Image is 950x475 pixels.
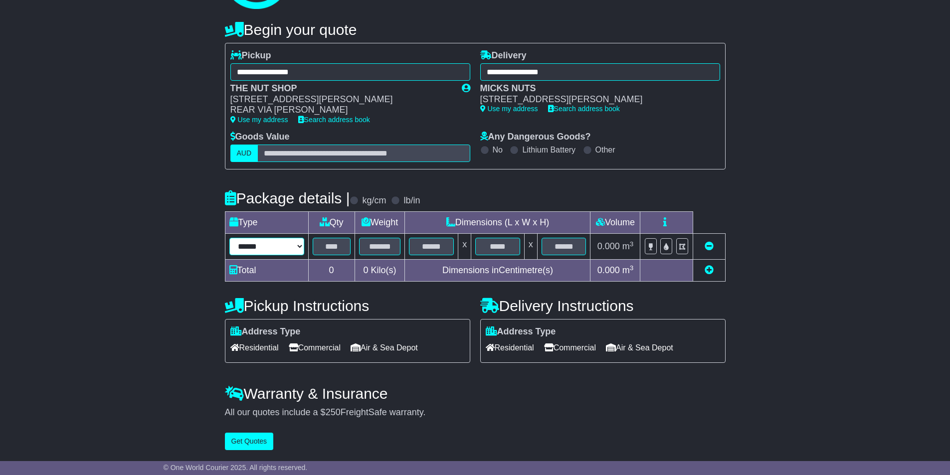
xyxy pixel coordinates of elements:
span: 0.000 [597,265,620,275]
a: Search address book [548,105,620,113]
span: Residential [486,340,534,355]
label: lb/in [403,195,420,206]
a: Use my address [480,105,538,113]
label: Address Type [230,326,301,337]
span: m [622,241,634,251]
label: Pickup [230,50,271,61]
span: Residential [230,340,279,355]
td: x [458,234,471,260]
h4: Begin your quote [225,21,726,38]
span: Commercial [544,340,596,355]
label: Lithium Battery [522,145,575,155]
td: Total [225,260,308,282]
label: Other [595,145,615,155]
a: Add new item [705,265,714,275]
td: Kilo(s) [355,260,405,282]
span: 0.000 [597,241,620,251]
h4: Delivery Instructions [480,298,726,314]
span: 0 [363,265,368,275]
div: All our quotes include a $ FreightSafe warranty. [225,407,726,418]
label: Address Type [486,326,556,337]
td: 0 [308,260,355,282]
label: Any Dangerous Goods? [480,132,591,143]
h4: Warranty & Insurance [225,385,726,402]
span: © One World Courier 2025. All rights reserved. [164,464,308,472]
span: Air & Sea Depot [606,340,673,355]
a: Remove this item [705,241,714,251]
span: 250 [326,407,341,417]
td: Dimensions in Centimetre(s) [405,260,590,282]
label: No [493,145,503,155]
label: kg/cm [362,195,386,206]
a: Use my address [230,116,288,124]
span: m [622,265,634,275]
h4: Package details | [225,190,350,206]
td: Weight [355,212,405,234]
sup: 3 [630,264,634,272]
span: Commercial [289,340,341,355]
div: THE NUT SHOP [230,83,452,94]
label: Goods Value [230,132,290,143]
td: Volume [590,212,640,234]
span: Air & Sea Depot [351,340,418,355]
td: Type [225,212,308,234]
div: REAR VIA [PERSON_NAME] [230,105,452,116]
button: Get Quotes [225,433,274,450]
label: Delivery [480,50,527,61]
label: AUD [230,145,258,162]
div: MICKS NUTS [480,83,710,94]
td: x [524,234,537,260]
div: [STREET_ADDRESS][PERSON_NAME] [230,94,452,105]
h4: Pickup Instructions [225,298,470,314]
div: [STREET_ADDRESS][PERSON_NAME] [480,94,710,105]
sup: 3 [630,240,634,248]
a: Search address book [298,116,370,124]
td: Qty [308,212,355,234]
td: Dimensions (L x W x H) [405,212,590,234]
